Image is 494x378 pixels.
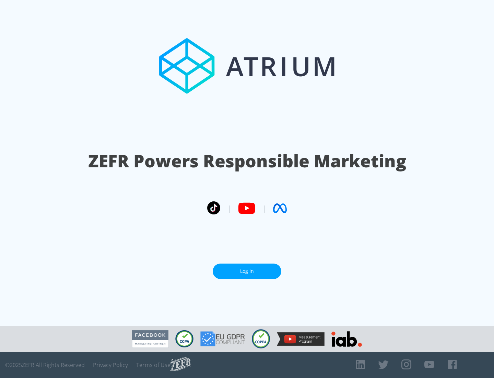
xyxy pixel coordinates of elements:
img: IAB [331,331,362,347]
a: Privacy Policy [93,362,128,368]
span: © 2025 ZEFR All Rights Reserved [5,362,85,368]
h1: ZEFR Powers Responsible Marketing [88,149,406,173]
img: Facebook Marketing Partner [132,330,168,348]
a: Terms of Use [136,362,170,368]
span: | [227,203,231,213]
img: YouTube Measurement Program [277,332,325,346]
img: COPPA Compliant [252,329,270,348]
span: | [262,203,266,213]
img: CCPA Compliant [175,330,193,347]
img: GDPR Compliant [200,331,245,346]
a: Log In [213,264,281,279]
